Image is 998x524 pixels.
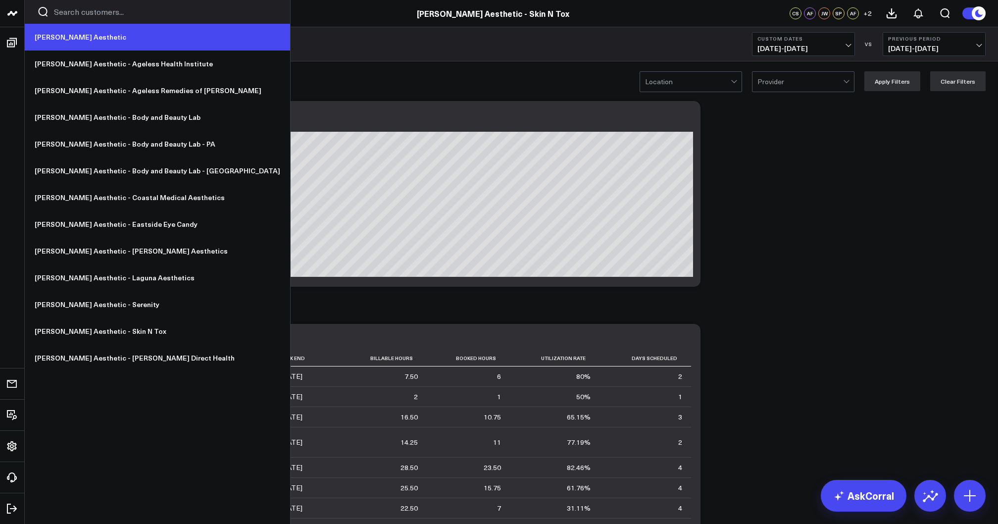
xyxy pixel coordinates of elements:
[497,371,501,381] div: 6
[678,437,682,447] div: 2
[576,371,591,381] div: 80%
[400,463,418,472] div: 28.50
[599,350,691,367] th: Days Scheduled
[567,463,591,472] div: 82.46%
[280,463,302,472] div: [DATE]
[484,463,501,472] div: 23.50
[861,7,873,19] button: +2
[567,483,591,493] div: 61.76%
[678,392,682,402] div: 1
[678,371,682,381] div: 2
[678,463,682,472] div: 4
[25,184,290,211] a: [PERSON_NAME] Aesthetic - Coastal Medical Aesthetics
[280,350,340,367] th: Week End
[678,412,682,422] div: 3
[280,392,302,402] div: [DATE]
[757,36,849,42] b: Custom Dates
[818,7,830,19] div: JW
[678,503,682,513] div: 4
[25,264,290,291] a: [PERSON_NAME] Aesthetic - Laguna Aesthetics
[567,437,591,447] div: 77.19%
[752,32,855,56] button: Custom Dates[DATE]-[DATE]
[54,6,278,17] input: Search customers input
[821,480,906,512] a: AskCorral
[340,350,427,367] th: Billable Hours
[400,412,418,422] div: 16.50
[25,77,290,104] a: [PERSON_NAME] Aesthetic - Ageless Remedies of [PERSON_NAME]
[883,32,986,56] button: Previous Period[DATE]-[DATE]
[280,503,302,513] div: [DATE]
[25,24,290,51] a: [PERSON_NAME] Aesthetic
[25,345,290,371] a: [PERSON_NAME] Aesthetic - [PERSON_NAME] Direct Health
[280,483,302,493] div: [DATE]
[400,437,418,447] div: 14.25
[400,503,418,513] div: 22.50
[757,45,849,52] span: [DATE] - [DATE]
[404,371,418,381] div: 7.50
[25,51,290,77] a: [PERSON_NAME] Aesthetic - Ageless Health Institute
[510,350,600,367] th: Utilization Rate
[804,7,816,19] div: AF
[400,483,418,493] div: 25.50
[497,392,501,402] div: 1
[576,392,591,402] div: 50%
[484,483,501,493] div: 15.75
[493,437,501,447] div: 11
[833,7,845,19] div: SP
[497,503,501,513] div: 7
[888,45,980,52] span: [DATE] - [DATE]
[280,371,302,381] div: [DATE]
[25,291,290,318] a: [PERSON_NAME] Aesthetic - Serenity
[484,412,501,422] div: 10.75
[25,157,290,184] a: [PERSON_NAME] Aesthetic - Body and Beauty Lab - [GEOGRAPHIC_DATA]
[280,437,302,447] div: [DATE]
[25,104,290,131] a: [PERSON_NAME] Aesthetic - Body and Beauty Lab
[888,36,980,42] b: Previous Period
[567,412,591,422] div: 65.15%
[25,238,290,264] a: [PERSON_NAME] Aesthetic - [PERSON_NAME] Aesthetics
[847,7,859,19] div: AF
[280,412,302,422] div: [DATE]
[25,211,290,238] a: [PERSON_NAME] Aesthetic - Eastside Eye Candy
[678,483,682,493] div: 4
[37,6,49,18] button: Search customers button
[25,318,290,345] a: [PERSON_NAME] Aesthetic - Skin N Tox
[25,131,290,157] a: [PERSON_NAME] Aesthetic - Body and Beauty Lab - PA
[790,7,801,19] div: CS
[863,10,872,17] span: + 2
[427,350,510,367] th: Booked Hours
[930,71,986,91] button: Clear Filters
[414,392,418,402] div: 2
[417,8,569,19] a: [PERSON_NAME] Aesthetic - Skin N Tox
[864,71,920,91] button: Apply Filters
[860,41,878,47] div: VS
[567,503,591,513] div: 31.11%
